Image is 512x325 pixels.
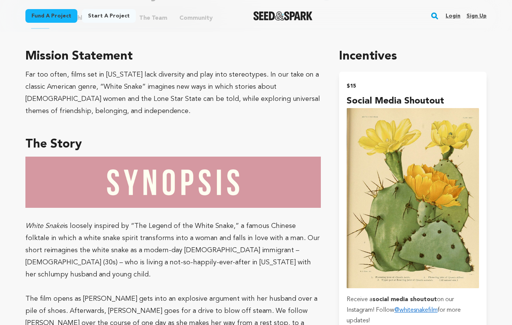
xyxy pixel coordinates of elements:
h4: Social Media Shoutout [347,94,479,108]
a: Sign up [466,10,487,22]
img: incentive [347,108,479,288]
a: @whitesnakefilm [394,307,438,313]
p: is loosely inspired by “The Legend of the White Snake,” a famous Chinese folktale in which a whit... [25,220,321,281]
a: Start a project [82,9,136,23]
h2: $15 [347,81,479,91]
h3: The Story [25,135,321,154]
div: Far too often, films set in [US_STATE] lack diversity and play into stereotypes. In our take on a... [25,69,321,117]
em: White Snake [25,223,63,229]
a: Fund a project [25,9,77,23]
img: 1756175052-SYNOPSIS.png [25,157,321,208]
a: Seed&Spark Homepage [253,11,313,20]
h1: Incentives [339,47,487,66]
img: Seed&Spark Logo Dark Mode [253,11,313,20]
a: Login [446,10,460,22]
h3: Mission Statement [25,47,321,66]
strong: social media shoutout [372,297,437,303]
